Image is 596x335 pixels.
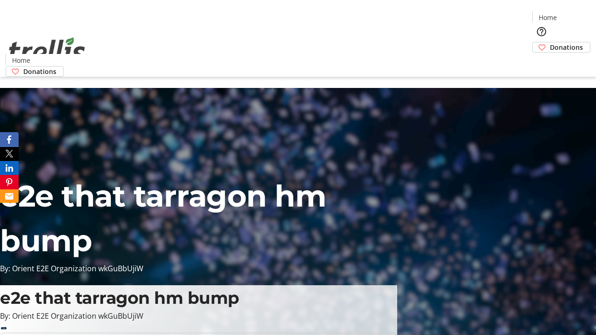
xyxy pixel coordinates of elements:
span: Home [539,13,557,22]
a: Home [6,55,36,65]
button: Help [532,22,551,41]
button: Cart [532,53,551,71]
a: Donations [532,42,590,53]
a: Donations [6,66,64,77]
a: Home [533,13,562,22]
span: Home [12,55,30,65]
img: Orient E2E Organization wkGuBbUjiW's Logo [6,27,88,74]
span: Donations [23,67,56,76]
span: Donations [550,42,583,52]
